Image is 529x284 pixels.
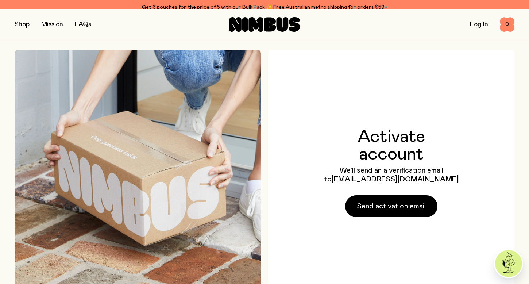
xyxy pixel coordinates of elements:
a: FAQs [75,21,91,28]
div: Get 6 pouches for the price of 5 with our Bulk Pack ✨ Free Australian metro shipping for orders $59+ [15,3,514,12]
img: agent [495,250,522,277]
h1: Activate account [324,128,459,163]
a: Log In [470,21,488,28]
button: 0 [500,17,514,32]
span: Send activation email [357,201,426,211]
strong: [EMAIL_ADDRESS][DOMAIN_NAME] [332,176,459,183]
a: Mission [41,21,63,28]
button: Send activation email [345,195,437,217]
p: We’ll send an a verification email to [324,166,459,184]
